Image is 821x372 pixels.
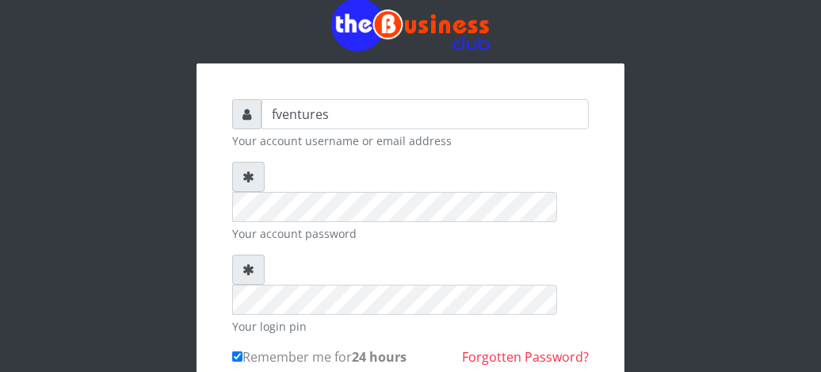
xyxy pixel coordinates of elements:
input: Username or email address [262,99,589,129]
input: Remember me for24 hours [232,351,242,362]
small: Your login pin [232,318,589,335]
small: Your account password [232,225,589,242]
a: Forgotten Password? [462,348,589,366]
b: 24 hours [352,348,407,366]
label: Remember me for [232,347,407,366]
small: Your account username or email address [232,132,589,149]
